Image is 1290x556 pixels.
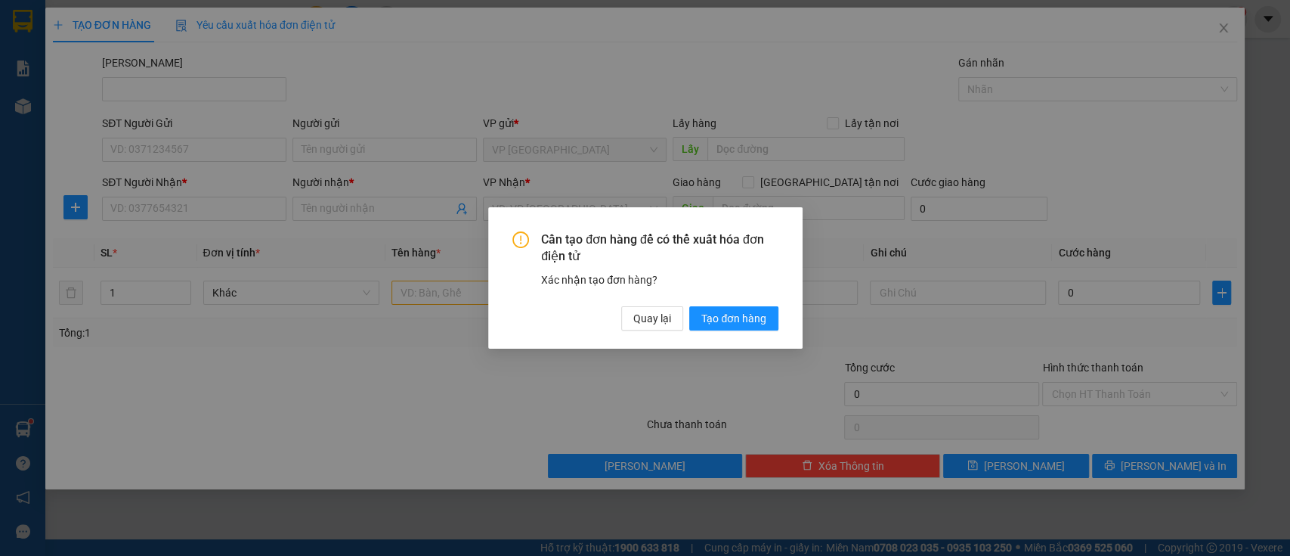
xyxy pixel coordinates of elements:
span: Quay lại [633,310,671,327]
span: Tạo đơn hàng [701,310,766,327]
span: exclamation-circle [512,231,529,248]
button: Quay lại [621,306,683,331]
span: Cần tạo đơn hàng để có thể xuất hóa đơn điện tử [541,231,778,266]
button: Tạo đơn hàng [689,306,778,331]
div: Xác nhận tạo đơn hàng? [541,272,778,288]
